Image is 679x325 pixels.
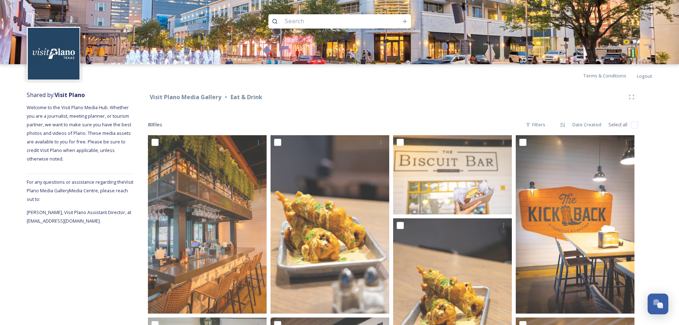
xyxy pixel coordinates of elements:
[569,118,605,132] div: Date Created
[28,28,79,80] img: images.jpeg
[393,135,512,214] img: The Boardwalk at Granite Park Let's Go 2025 (6).jpg
[150,93,221,101] strong: Visit Plano Media Gallery
[148,135,267,314] img: The Boardwalk at Granite Park Let's Go 2025 (24).jpg
[583,72,626,79] span: Terms & Conditions
[648,294,668,314] button: Open Chat
[281,14,379,29] input: Search
[271,135,389,314] img: The Boardwalk at Granite Park Let's Go 2025 (26).jpg
[522,118,549,132] div: Filters
[516,135,634,314] img: The Boardwalk at Granite Park Let's Go 2025 (2).jpg
[27,91,85,99] span: Shared by:
[637,73,652,79] span: Logout
[55,91,85,99] strong: Visit Plano
[27,179,133,202] span: For any questions or assistance regarding the Visit Plano Media Gallery Media Centre, please reac...
[608,121,627,128] span: Select all
[583,71,637,80] a: Terms & Conditions
[27,209,132,224] span: [PERSON_NAME], Visit Plano Assistant Director, at [EMAIL_ADDRESS][DOMAIN_NAME].
[231,93,262,101] strong: Eat & Drink
[148,121,162,128] span: 80 file s
[27,104,132,162] span: Welcome to the Visit Plano Media Hub. Whether you are a journalist, meeting planner, or tourism p...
